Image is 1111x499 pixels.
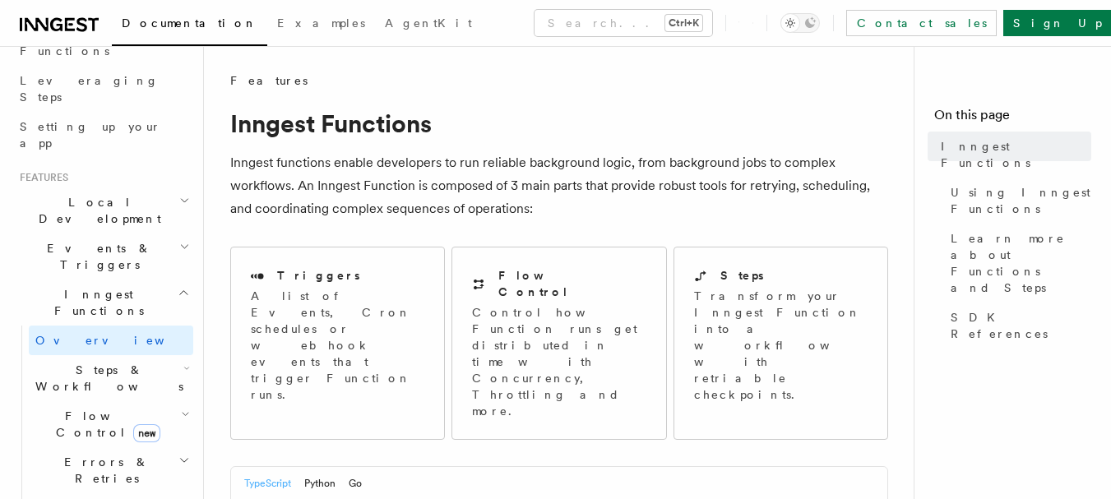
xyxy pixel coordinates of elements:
[230,247,445,440] a: TriggersA list of Events, Cron schedules or webhook events that trigger Function runs.
[951,230,1091,296] span: Learn more about Functions and Steps
[934,132,1091,178] a: Inngest Functions
[230,72,308,89] span: Features
[951,184,1091,217] span: Using Inngest Functions
[13,171,68,184] span: Features
[133,424,160,442] span: new
[13,280,193,326] button: Inngest Functions
[941,138,1091,171] span: Inngest Functions
[20,120,161,150] span: Setting up your app
[112,5,267,46] a: Documentation
[122,16,257,30] span: Documentation
[674,247,888,440] a: StepsTransform your Inngest Function into a workflow with retriable checkpoints.
[13,194,179,227] span: Local Development
[29,362,183,395] span: Steps & Workflows
[951,309,1091,342] span: SDK References
[277,16,365,30] span: Examples
[29,454,178,487] span: Errors & Retries
[35,334,205,347] span: Overview
[934,105,1091,132] h4: On this page
[385,16,472,30] span: AgentKit
[846,10,997,36] a: Contact sales
[29,408,181,441] span: Flow Control
[277,267,360,284] h2: Triggers
[944,303,1091,349] a: SDK References
[472,304,646,419] p: Control how Function runs get distributed in time with Concurrency, Throttling and more.
[230,151,888,220] p: Inngest functions enable developers to run reliable background logic, from background jobs to com...
[13,240,179,273] span: Events & Triggers
[13,112,193,158] a: Setting up your app
[13,66,193,112] a: Leveraging Steps
[20,74,159,104] span: Leveraging Steps
[720,267,764,284] h2: Steps
[780,13,820,33] button: Toggle dark mode
[451,247,666,440] a: Flow ControlControl how Function runs get distributed in time with Concurrency, Throttling and more.
[665,15,702,31] kbd: Ctrl+K
[13,286,178,319] span: Inngest Functions
[29,447,193,493] button: Errors & Retries
[267,5,375,44] a: Examples
[375,5,482,44] a: AgentKit
[498,267,646,300] h2: Flow Control
[13,187,193,233] button: Local Development
[535,10,712,36] button: Search...Ctrl+K
[13,233,193,280] button: Events & Triggers
[29,355,193,401] button: Steps & Workflows
[944,224,1091,303] a: Learn more about Functions and Steps
[251,288,424,403] p: A list of Events, Cron schedules or webhook events that trigger Function runs.
[694,288,870,403] p: Transform your Inngest Function into a workflow with retriable checkpoints.
[230,109,888,138] h1: Inngest Functions
[944,178,1091,224] a: Using Inngest Functions
[29,326,193,355] a: Overview
[29,401,193,447] button: Flow Controlnew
